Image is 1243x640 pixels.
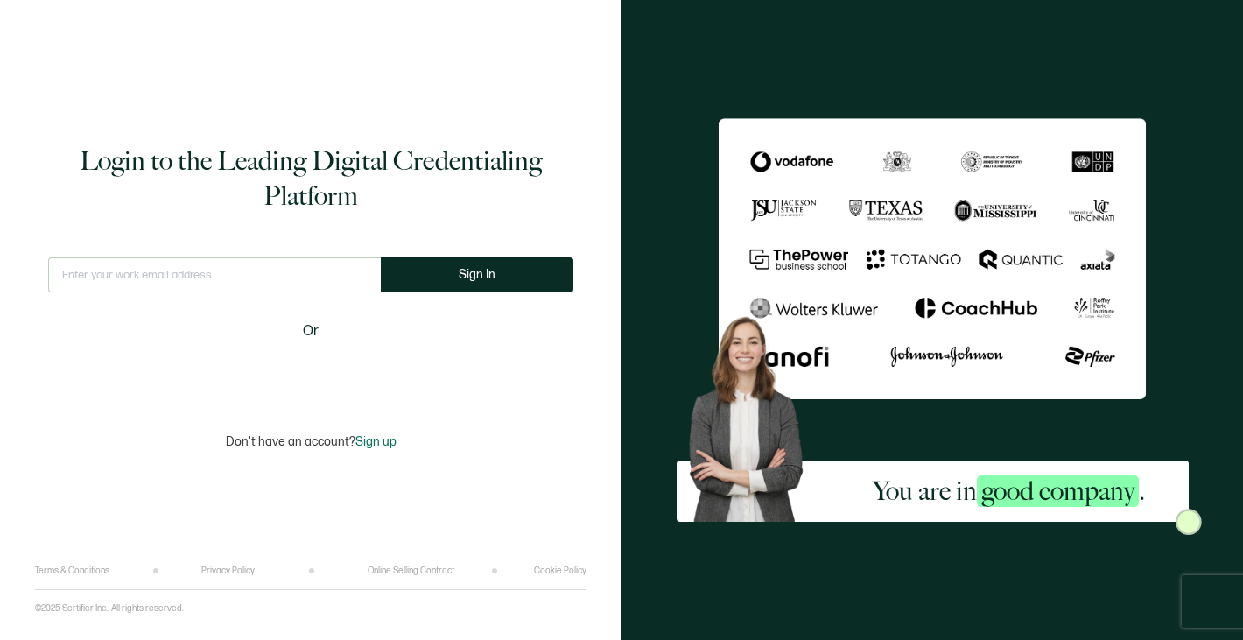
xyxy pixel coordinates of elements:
[48,144,573,214] h1: Login to the Leading Digital Credentialing Platform
[1176,509,1202,535] img: Sertifier Login
[355,434,397,449] span: Sign up
[459,268,495,281] span: Sign In
[534,566,586,576] a: Cookie Policy
[677,306,831,522] img: Sertifier Login - You are in <span class="strong-h">good company</span>. Hero
[303,320,319,342] span: Or
[201,566,255,576] a: Privacy Policy
[35,566,109,576] a: Terms & Conditions
[226,434,397,449] p: Don't have an account?
[35,603,184,614] p: ©2025 Sertifier Inc.. All rights reserved.
[48,257,381,292] input: Enter your work email address
[873,474,1145,509] h2: You are in .
[381,257,573,292] button: Sign In
[368,566,454,576] a: Online Selling Contract
[719,118,1146,400] img: Sertifier Login - You are in <span class="strong-h">good company</span>.
[977,475,1139,507] span: good company
[201,354,420,392] iframe: Sign in with Google Button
